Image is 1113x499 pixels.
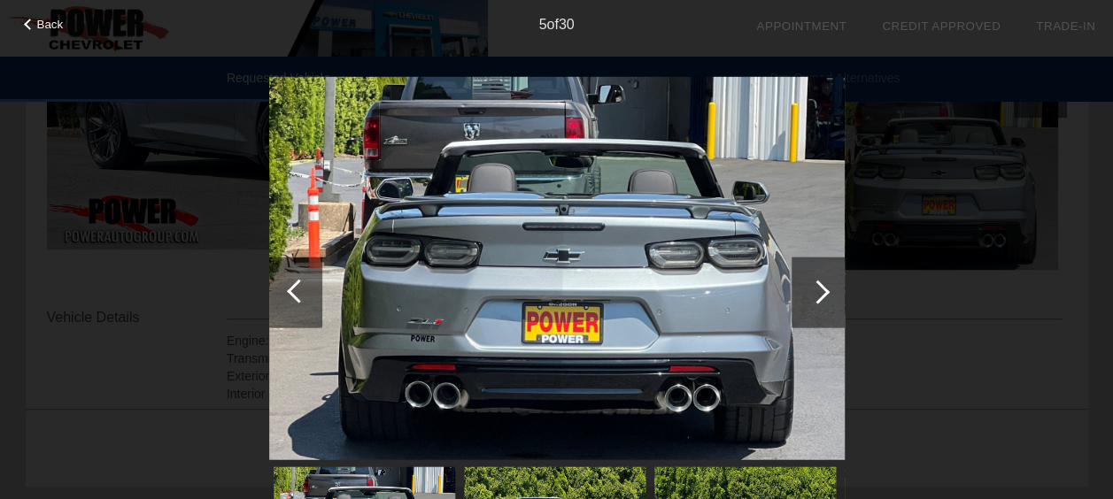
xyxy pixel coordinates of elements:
[559,17,575,32] span: 30
[538,17,546,32] span: 5
[1036,19,1095,33] a: Trade-In
[37,18,64,31] span: Back
[756,19,846,33] a: Appointment
[882,19,1001,33] a: Credit Approved
[269,76,845,459] img: 5.jpg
